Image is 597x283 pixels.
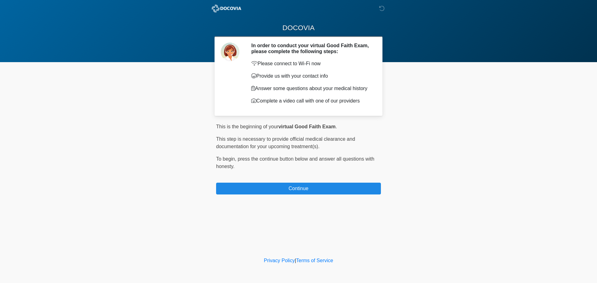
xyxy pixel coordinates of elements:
[216,183,381,194] button: Continue
[216,136,355,149] span: This step is necessary to provide official medical clearance and documentation for your upcoming ...
[296,258,333,263] a: Terms of Service
[251,85,372,92] p: Answer some questions about your medical history
[295,258,296,263] a: |
[216,124,278,129] span: This is the beginning of your
[221,43,239,61] img: Agent Avatar
[251,43,372,54] h2: In order to conduct your virtual Good Faith Exam, please complete the following steps:
[216,156,238,162] span: To begin,
[216,156,374,169] span: press the continue button below and answer all questions with honesty.
[336,124,337,129] span: .
[251,72,372,80] p: Provide us with your contact info
[278,124,336,129] strong: virtual Good Faith Exam
[251,60,372,67] p: Please connect to Wi-Fi now
[264,258,295,263] a: Privacy Policy
[251,97,372,105] p: Complete a video call with one of our providers
[210,5,243,12] img: ABC Med Spa- GFEase Logo
[211,22,386,34] h1: DOCOVIA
